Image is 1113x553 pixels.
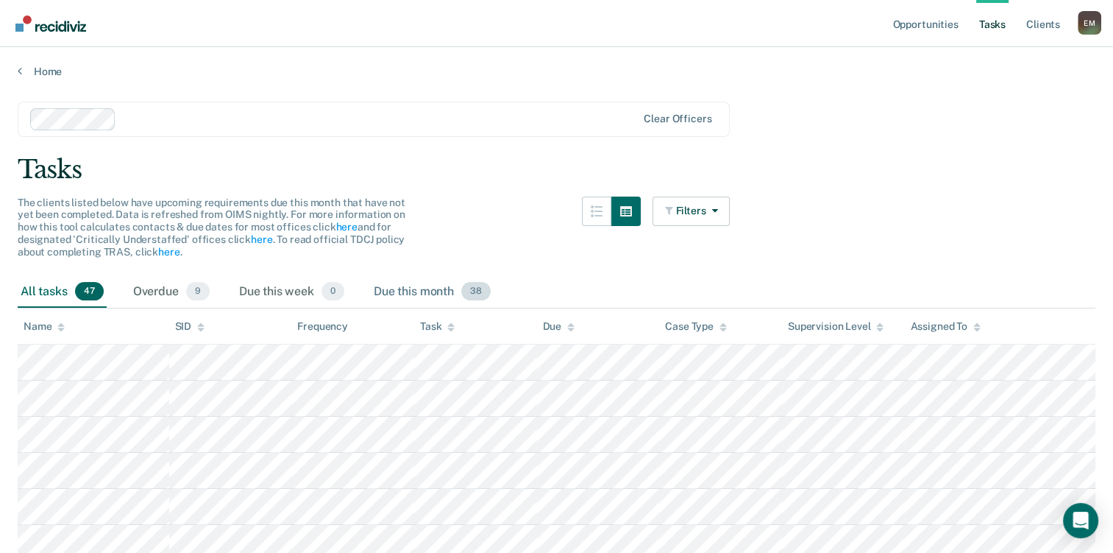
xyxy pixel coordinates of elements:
[175,320,205,333] div: SID
[420,320,455,333] div: Task
[297,320,348,333] div: Frequency
[335,221,357,233] a: here
[321,282,344,301] span: 0
[15,15,86,32] img: Recidiviz
[665,320,727,333] div: Case Type
[186,282,210,301] span: 9
[18,276,107,309] div: All tasks47
[18,155,1095,185] div: Tasks
[910,320,980,333] div: Assigned To
[1078,11,1101,35] button: Profile dropdown button
[75,282,104,301] span: 47
[130,276,213,309] div: Overdue9
[788,320,884,333] div: Supervision Level
[644,113,711,125] div: Clear officers
[18,65,1095,78] a: Home
[158,246,179,258] a: here
[543,320,575,333] div: Due
[1063,503,1098,538] div: Open Intercom Messenger
[1078,11,1101,35] div: E M
[652,197,730,226] button: Filters
[461,282,491,301] span: 38
[24,320,65,333] div: Name
[371,276,494,309] div: Due this month38
[236,276,347,309] div: Due this week0
[251,233,272,245] a: here
[18,197,405,258] span: The clients listed below have upcoming requirements due this month that have not yet been complet...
